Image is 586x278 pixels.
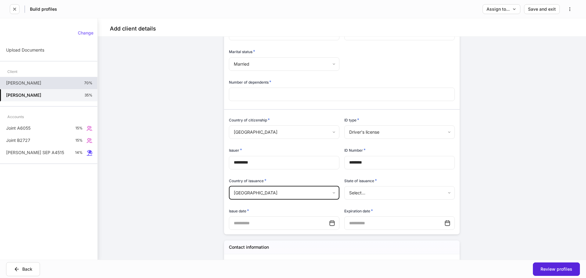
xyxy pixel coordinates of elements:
[487,7,516,11] div: Assign to...
[6,80,41,86] p: [PERSON_NAME]
[7,111,24,122] div: Accounts
[30,6,57,12] h5: Build profiles
[7,66,17,77] div: Client
[344,125,454,139] div: Driver's license
[75,150,83,155] p: 14%
[229,147,242,153] h6: Issuer
[344,186,454,200] div: Select...
[229,244,269,250] h5: Contact information
[229,186,339,200] div: [GEOGRAPHIC_DATA]
[344,208,373,214] h6: Expiration date
[541,267,572,271] div: Review profiles
[75,126,83,131] p: 15%
[483,4,520,14] button: Assign to...
[110,25,156,32] h4: Add client details
[229,57,339,71] div: Married
[229,125,339,139] div: [GEOGRAPHIC_DATA]
[229,208,249,214] h6: Issue date
[6,125,31,131] p: Joint A6055
[229,79,271,85] h6: Number of dependents
[533,262,580,276] button: Review profiles
[6,47,44,53] p: Upload Documents
[85,93,92,98] p: 35%
[6,262,40,276] button: Back
[224,254,455,268] div: Legal address
[78,31,93,35] div: Change
[6,137,30,143] p: Joint B2727
[344,178,377,184] h6: State of issuance
[6,92,41,98] h5: [PERSON_NAME]
[14,266,32,272] div: Back
[6,150,64,156] p: [PERSON_NAME] SEP A4515
[344,117,359,123] h6: ID type
[229,49,255,55] h6: Marital status
[229,178,266,184] h6: Country of issuance
[84,81,92,85] p: 70%
[75,138,83,143] p: 15%
[229,117,270,123] h6: Country of citizenship
[344,147,366,153] h6: ID Number
[74,28,97,38] button: Change
[528,7,556,11] div: Save and exit
[524,4,560,14] button: Save and exit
